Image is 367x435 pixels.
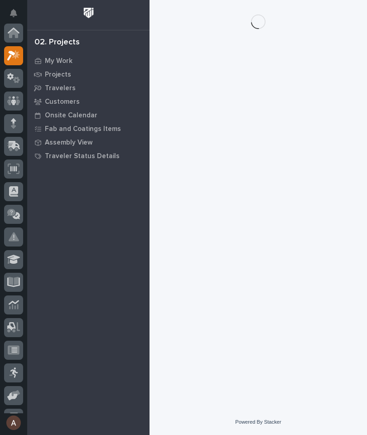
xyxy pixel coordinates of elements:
[27,149,150,163] a: Traveler Status Details
[4,413,23,432] button: users-avatar
[45,84,76,92] p: Travelers
[80,5,97,21] img: Workspace Logo
[27,54,150,68] a: My Work
[45,152,120,160] p: Traveler Status Details
[45,125,121,133] p: Fab and Coatings Items
[27,95,150,108] a: Customers
[27,81,150,95] a: Travelers
[45,111,97,120] p: Onsite Calendar
[45,71,71,79] p: Projects
[45,57,72,65] p: My Work
[27,122,150,135] a: Fab and Coatings Items
[11,9,23,24] div: Notifications
[4,4,23,23] button: Notifications
[27,68,150,81] a: Projects
[27,135,150,149] a: Assembly View
[34,38,80,48] div: 02. Projects
[235,419,281,425] a: Powered By Stacker
[45,139,92,147] p: Assembly View
[27,108,150,122] a: Onsite Calendar
[45,98,80,106] p: Customers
